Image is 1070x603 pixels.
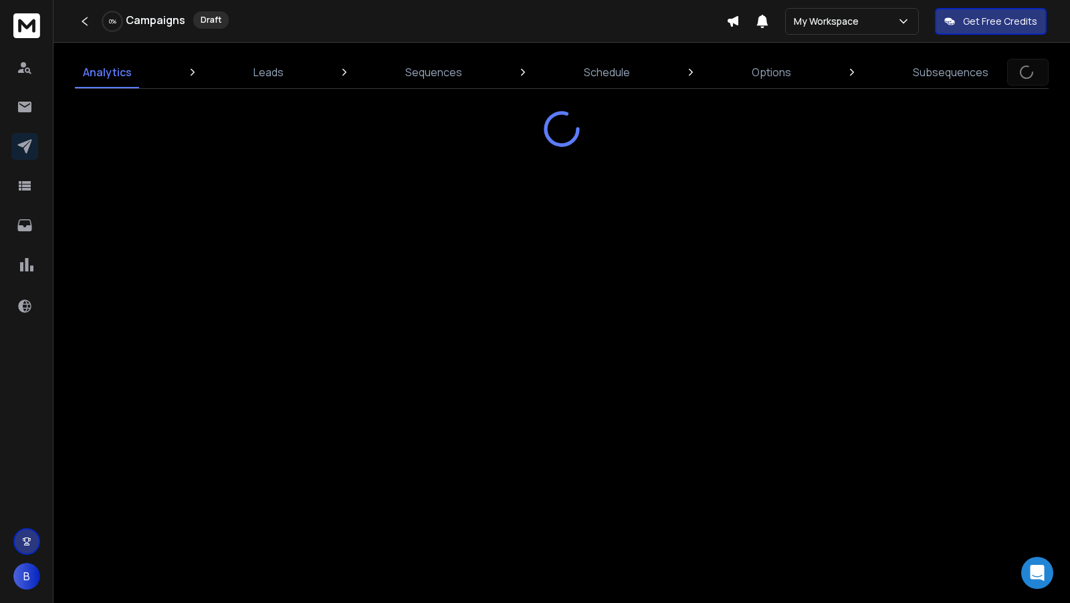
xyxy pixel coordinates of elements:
[13,563,40,590] button: B
[75,56,140,88] a: Analytics
[752,64,791,80] p: Options
[584,64,630,80] p: Schedule
[935,8,1047,35] button: Get Free Credits
[905,56,996,88] a: Subsequences
[576,56,638,88] a: Schedule
[744,56,799,88] a: Options
[405,64,462,80] p: Sequences
[245,56,292,88] a: Leads
[83,64,132,80] p: Analytics
[397,56,470,88] a: Sequences
[1021,557,1053,589] div: Open Intercom Messenger
[109,17,116,25] p: 0 %
[253,64,284,80] p: Leads
[963,15,1037,28] p: Get Free Credits
[126,12,185,28] h1: Campaigns
[794,15,864,28] p: My Workspace
[913,64,988,80] p: Subsequences
[193,11,229,29] div: Draft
